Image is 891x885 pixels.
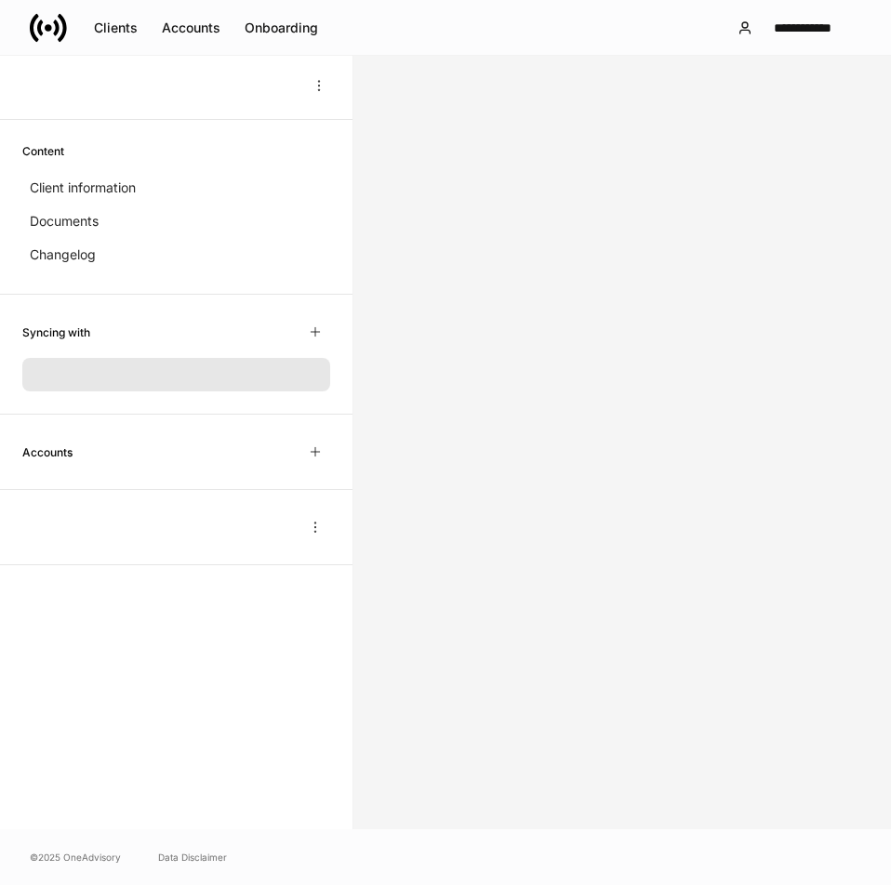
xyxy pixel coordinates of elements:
h6: Syncing with [22,324,90,341]
p: Documents [30,212,99,231]
h6: Content [22,142,64,160]
button: Onboarding [233,13,330,43]
a: Documents [22,205,330,238]
div: Accounts [162,19,220,37]
div: Onboarding [245,19,318,37]
p: Client information [30,178,136,197]
span: © 2025 OneAdvisory [30,850,121,865]
p: Changelog [30,245,96,264]
button: Accounts [150,13,233,43]
a: Changelog [22,238,330,271]
a: Data Disclaimer [158,850,227,865]
h6: Accounts [22,443,73,461]
div: Clients [94,19,138,37]
button: Clients [82,13,150,43]
a: Client information [22,171,330,205]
